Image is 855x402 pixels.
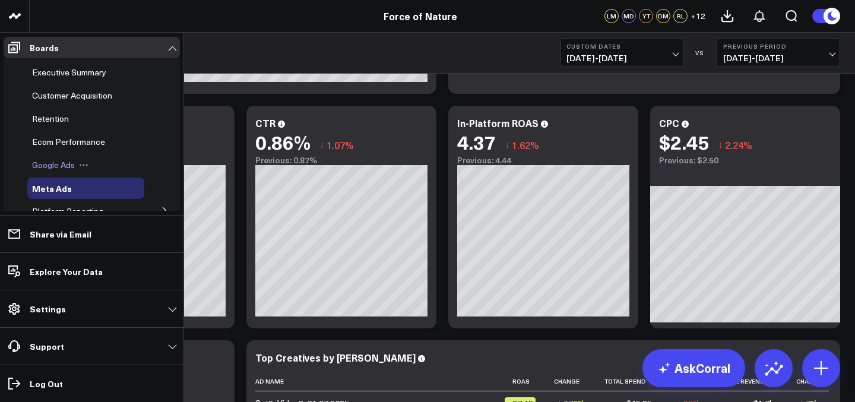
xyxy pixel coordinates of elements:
[32,68,106,77] a: Executive Summary
[718,137,723,153] span: ↓
[560,39,683,67] button: Custom Dates[DATE]-[DATE]
[30,267,103,276] p: Explore Your Data
[604,9,619,23] div: LM
[30,379,63,388] p: Log Out
[32,114,69,124] a: Retention
[673,9,688,23] div: RL
[639,9,653,23] div: YT
[32,137,105,147] a: Ecom Performance
[32,183,72,193] a: Meta Ads
[32,67,106,78] span: Executive Summary
[642,349,745,387] a: AskCorral
[566,53,677,63] span: [DATE] - [DATE]
[659,156,831,165] div: Previous: $2.50
[32,182,72,194] span: Meta Ads
[32,90,112,101] span: Customer Acquisition
[255,372,505,391] th: Ad Name
[255,156,427,165] div: Previous: 0.87%
[32,159,75,170] span: Google Ads
[546,372,596,391] th: Change
[255,116,275,129] div: CTR
[691,9,705,23] button: +12
[457,116,539,129] div: In-Platform ROAS
[656,9,670,23] div: DM
[505,372,546,391] th: Roas
[457,156,629,165] div: Previous: 4.44
[32,136,105,147] span: Ecom Performance
[384,10,457,23] a: Force of Nature
[32,160,75,170] a: Google Ads
[30,304,66,314] p: Settings
[512,138,539,151] span: 1.62%
[723,53,834,63] span: [DATE] - [DATE]
[689,49,711,56] div: VS
[596,372,663,391] th: Total Spend
[30,341,64,351] p: Support
[659,131,709,153] div: $2.45
[30,43,59,52] p: Boards
[32,113,69,124] span: Retention
[32,91,112,100] a: Customer Acquisition
[255,131,311,153] div: 0.86%
[255,351,416,364] div: Top Creatives by [PERSON_NAME]
[32,205,103,217] span: Platform Reporting
[4,373,180,394] a: Log Out
[505,137,509,153] span: ↓
[32,207,103,216] a: Platform Reporting
[30,229,91,239] p: Share via Email
[691,12,705,20] span: + 12
[622,9,636,23] div: MD
[659,116,679,129] div: CPC
[725,138,752,151] span: 2.24%
[566,43,677,50] b: Custom Dates
[717,39,840,67] button: Previous Period[DATE]-[DATE]
[327,138,354,151] span: 1.07%
[319,137,324,153] span: ↓
[723,43,834,50] b: Previous Period
[457,131,496,153] div: 4.37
